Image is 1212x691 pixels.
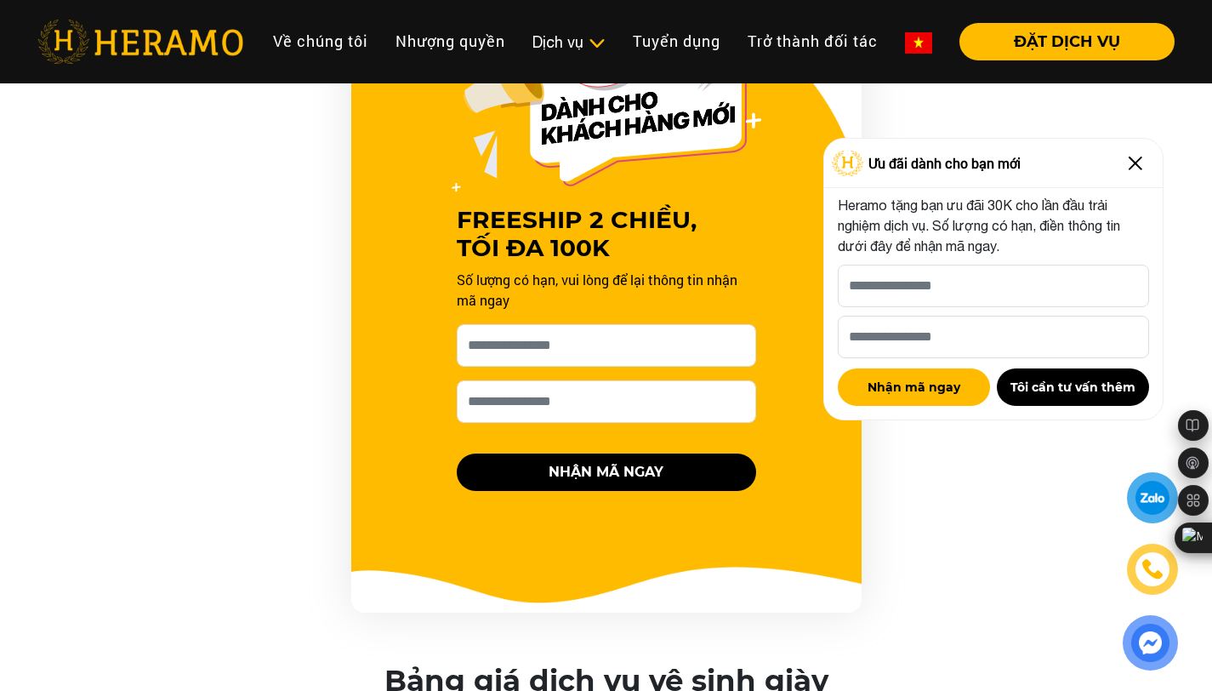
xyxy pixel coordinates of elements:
a: ĐẶT DỊCH VỤ [946,34,1175,49]
a: Nhượng quyền [382,23,519,60]
img: vn-flag.png [905,32,932,54]
button: NHẬN MÃ NGAY [457,454,756,491]
div: Dịch vụ [532,31,606,54]
img: Close [1122,150,1149,177]
a: Trở thành đối tác [734,23,891,60]
button: Tôi cần tư vấn thêm [997,368,1149,406]
a: phone-icon [1129,546,1175,592]
img: phone-icon [1142,559,1163,580]
a: Tuyển dụng [619,23,734,60]
span: Ưu đãi dành cho bạn mới [868,153,1021,174]
button: Nhận mã ngay [838,368,990,406]
button: ĐẶT DỊCH VỤ [959,23,1175,60]
p: Heramo tặng bạn ưu đãi 30K cho lần đầu trải nghiệm dịch vụ. Số lượng có hạn, điền thông tin dưới ... [838,195,1149,256]
img: Logo [832,151,864,176]
p: Số lượng có hạn, vui lòng để lại thông tin nhận mã ngay [457,270,756,311]
img: heramo-logo.png [37,20,243,64]
img: subToggleIcon [588,35,606,52]
a: Về chúng tôi [259,23,382,60]
h3: FREESHIP 2 CHIỀU, TỐI ĐA 100K [457,206,756,263]
img: Offer Header [452,7,761,192]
